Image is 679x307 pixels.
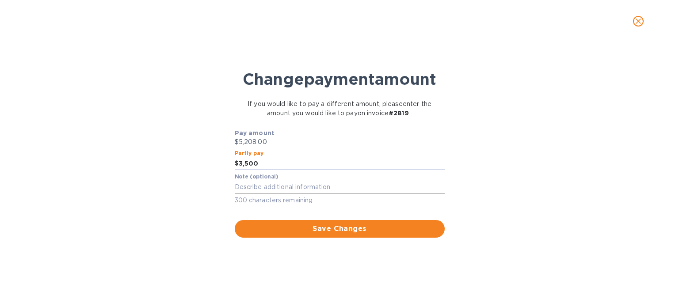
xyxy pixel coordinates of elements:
div: $ [235,157,239,171]
b: Pay amount [235,129,275,136]
b: # 2819 [389,110,409,117]
button: Save Changes [235,220,445,238]
input: Enter the amount you would like to pay [239,157,445,171]
b: Change payment amount [243,69,436,89]
label: Partly pay [235,151,264,156]
button: close [628,11,649,32]
p: 300 characters remaining [235,195,445,205]
label: Note (optional) [235,174,278,180]
p: $5,208.00 [235,137,445,147]
span: Save Changes [242,224,438,234]
p: If you would like to pay a different amount, please enter the amount you would like to pay on inv... [236,99,444,118]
